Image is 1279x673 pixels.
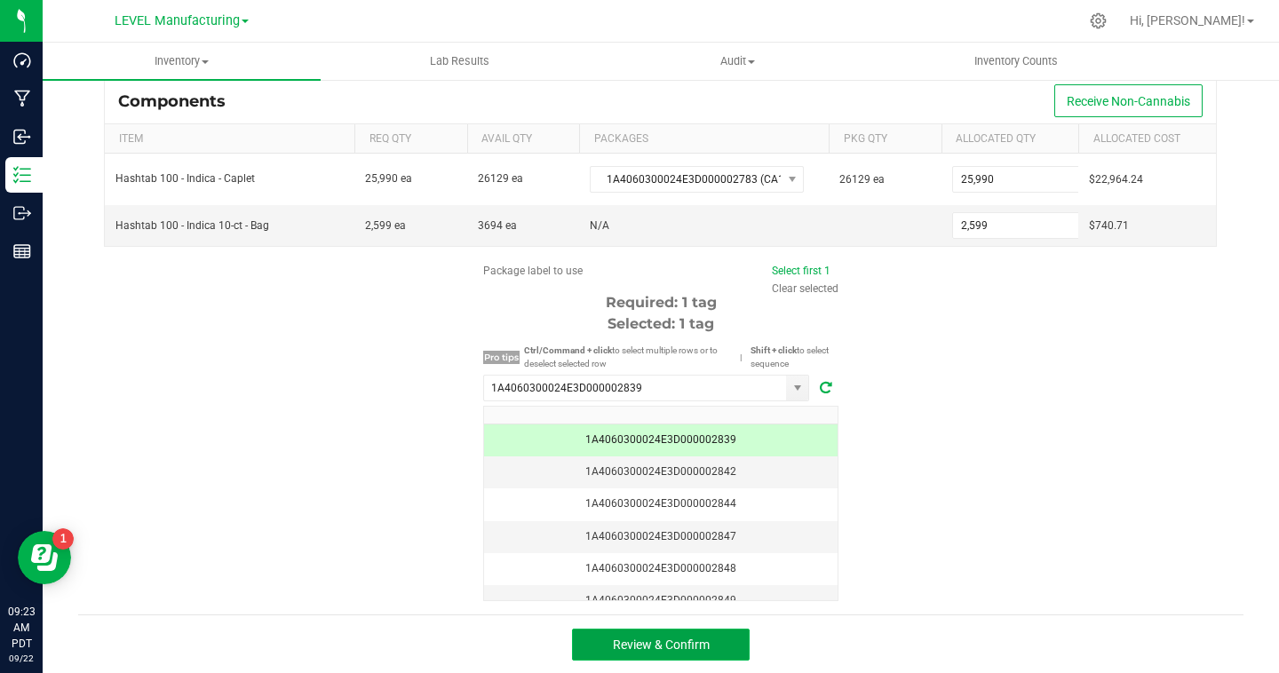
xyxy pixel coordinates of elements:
[467,124,579,154] th: Avail Qty
[591,167,781,192] span: 1A4060300024E3D000002783 (CA100HT250910d9I)
[321,43,599,80] a: Lab Results
[43,43,321,80] a: Inventory
[1067,94,1190,108] span: Receive Non-Cannabis
[599,43,877,80] a: Audit
[8,652,35,665] p: 09/22
[13,166,31,184] inline-svg: Inventory
[13,51,31,69] inline-svg: Dashboard
[751,345,797,355] strong: Shift + click
[478,172,523,185] span: 26129 ea
[13,128,31,146] inline-svg: Inbound
[478,219,517,232] span: 3694 ea
[115,13,240,28] span: LEVEL Manufacturing
[18,531,71,584] iframe: Resource center
[772,282,838,295] a: Clear selected
[495,592,827,609] div: 1A4060300024E3D000002849
[365,172,412,185] span: 25,990 ea
[483,313,838,335] div: Selected: 1 tag
[524,345,718,368] span: to select multiple rows or to deselect selected row
[484,376,786,400] input: Search Tags
[52,528,74,550] iframe: Resource center unread badge
[579,124,829,154] th: Packages
[1089,173,1143,186] span: $22,964.24
[43,53,321,69] span: Inventory
[13,204,31,222] inline-svg: Outbound
[572,629,750,661] button: Review & Confirm
[495,528,827,545] div: 1A4060300024E3D000002847
[814,377,838,399] span: Refresh tags
[118,91,239,111] div: Components
[115,172,255,185] span: Hashtab 100 - Indica - Caplet
[590,219,609,232] span: N/A
[483,265,583,277] span: Package label to use
[1054,84,1203,117] button: Receive Non-Cannabis
[1087,12,1109,29] div: Manage settings
[13,90,31,107] inline-svg: Manufacturing
[829,124,941,154] th: Pkg Qty
[105,124,354,154] th: Item
[524,345,612,355] strong: Ctrl/Command + click
[495,560,827,577] div: 1A4060300024E3D000002848
[613,637,710,652] span: Review & Confirm
[839,173,885,186] span: 26129 ea
[600,53,876,69] span: Audit
[878,43,1156,80] a: Inventory Counts
[13,242,31,260] inline-svg: Reports
[1130,13,1245,28] span: Hi, [PERSON_NAME]!
[1078,124,1216,154] th: Allocated Cost
[1089,219,1129,232] span: $740.71
[483,292,838,313] div: Required: 1 tag
[772,265,830,277] a: Select first 1
[8,604,35,652] p: 09:23 AM PDT
[495,495,827,512] div: 1A4060300024E3D000002844
[941,124,1079,154] th: Allocated Qty
[406,53,513,69] span: Lab Results
[495,432,827,448] div: 1A4060300024E3D000002839
[495,463,827,480] div: 1A4060300024E3D000002842
[483,351,520,364] span: Pro tips
[751,345,829,368] span: to select sequence
[950,53,1082,69] span: Inventory Counts
[115,219,269,232] span: Hashtab 100 - Indica 10-ct - Bag
[365,219,406,232] span: 2,599 ea
[731,351,751,364] span: |
[354,124,466,154] th: Req Qty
